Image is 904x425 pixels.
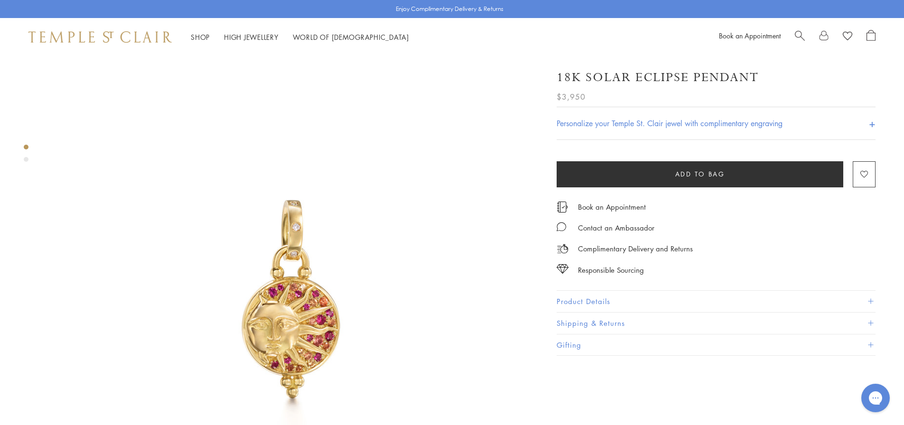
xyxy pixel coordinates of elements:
[795,30,805,44] a: Search
[867,30,876,44] a: Open Shopping Bag
[557,264,568,274] img: icon_sourcing.svg
[557,291,876,312] button: Product Details
[557,202,568,212] img: icon_appointment.svg
[557,243,568,255] img: icon_delivery.svg
[191,31,409,43] nav: Main navigation
[869,114,876,132] h4: +
[24,142,28,169] div: Product gallery navigation
[557,161,843,187] button: Add to bag
[857,380,895,416] iframe: Gorgias live chat messenger
[843,30,852,44] a: View Wishlist
[557,69,759,86] h1: 18K Solar Eclipse Pendant
[675,169,725,179] span: Add to bag
[557,91,586,103] span: $3,950
[578,202,646,212] a: Book an Appointment
[224,32,279,42] a: High JewelleryHigh Jewellery
[578,264,644,276] div: Responsible Sourcing
[719,31,781,40] a: Book an Appointment
[28,31,172,43] img: Temple St. Clair
[191,32,210,42] a: ShopShop
[557,222,566,231] img: MessageIcon-01_2.svg
[578,222,654,234] div: Contact an Ambassador
[578,243,693,255] p: Complimentary Delivery and Returns
[396,4,503,14] p: Enjoy Complimentary Delivery & Returns
[293,32,409,42] a: World of [DEMOGRAPHIC_DATA]World of [DEMOGRAPHIC_DATA]
[557,118,783,129] h4: Personalize your Temple St. Clair jewel with complimentary engraving
[557,334,876,356] button: Gifting
[557,313,876,334] button: Shipping & Returns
